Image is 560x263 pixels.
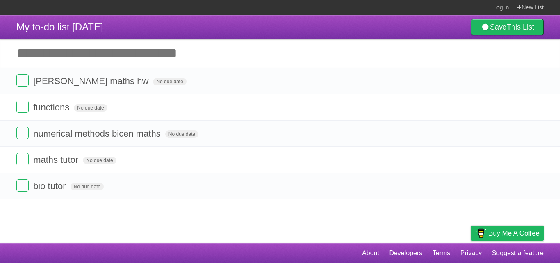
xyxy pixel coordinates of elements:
span: No due date [74,104,107,112]
span: numerical methods bicen maths [33,128,163,139]
span: No due date [83,157,116,164]
span: functions [33,102,71,112]
a: Privacy [460,245,482,261]
a: Developers [389,245,422,261]
label: Done [16,179,29,192]
label: Done [16,101,29,113]
span: No due date [165,130,198,138]
a: Buy me a coffee [471,226,544,241]
span: bio tutor [33,181,68,191]
a: SaveThis List [471,19,544,35]
span: maths tutor [33,155,80,165]
span: Buy me a coffee [488,226,540,240]
a: About [362,245,379,261]
span: My to-do list [DATE] [16,21,103,32]
b: This List [507,23,534,31]
label: Done [16,153,29,165]
span: No due date [71,183,104,190]
span: No due date [153,78,186,85]
label: Done [16,74,29,87]
span: [PERSON_NAME] maths hw [33,76,150,86]
a: Suggest a feature [492,245,544,261]
label: Done [16,127,29,139]
a: Terms [433,245,451,261]
img: Buy me a coffee [475,226,486,240]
